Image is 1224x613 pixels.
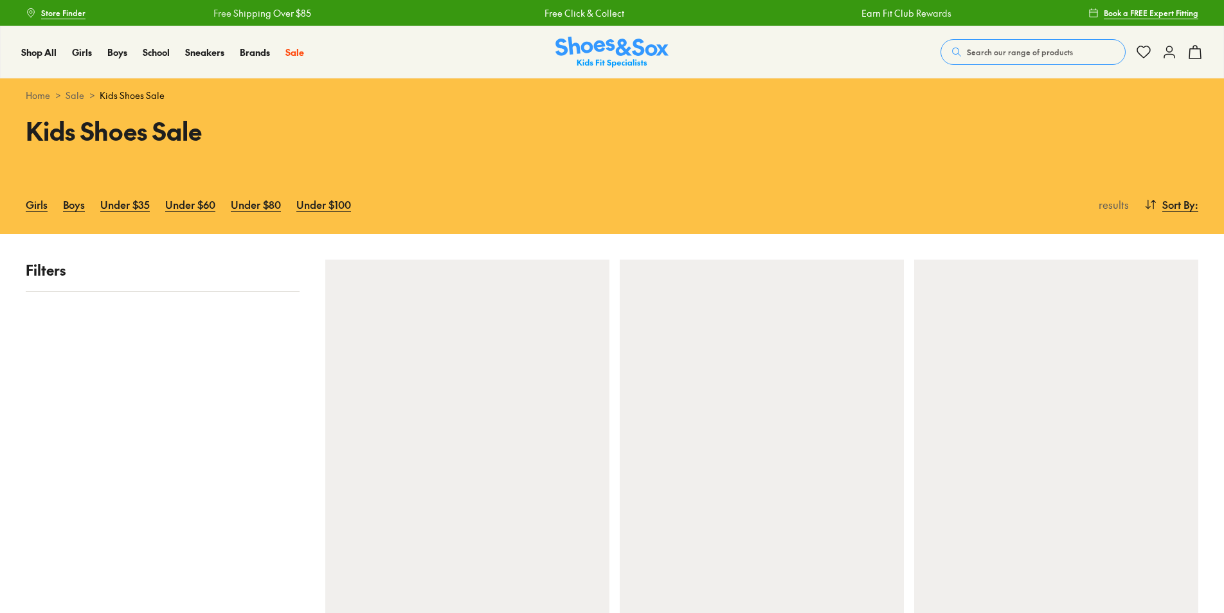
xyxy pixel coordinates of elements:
[1195,197,1198,212] span: :
[555,37,669,68] a: Shoes & Sox
[26,89,50,102] a: Home
[143,46,170,59] a: School
[555,37,669,68] img: SNS_Logo_Responsive.svg
[63,190,85,218] a: Boys
[26,260,300,281] p: Filters
[543,6,623,20] a: Free Click & Collect
[860,6,950,20] a: Earn Fit Club Rewards
[26,89,1198,102] div: > >
[1162,197,1195,212] span: Sort By
[41,7,85,19] span: Store Finder
[231,190,281,218] a: Under $80
[185,46,224,58] span: Sneakers
[100,89,165,102] span: Kids Shoes Sale
[66,89,84,102] a: Sale
[143,46,170,58] span: School
[212,6,310,20] a: Free Shipping Over $85
[26,190,48,218] a: Girls
[107,46,127,59] a: Boys
[72,46,92,58] span: Girls
[296,190,351,218] a: Under $100
[107,46,127,58] span: Boys
[1104,7,1198,19] span: Book a FREE Expert Fitting
[100,190,150,218] a: Under $35
[967,46,1073,58] span: Search our range of products
[285,46,304,58] span: Sale
[1144,190,1198,218] button: Sort By:
[285,46,304,59] a: Sale
[26,1,85,24] a: Store Finder
[26,112,597,149] h1: Kids Shoes Sale
[941,39,1126,65] button: Search our range of products
[240,46,270,59] a: Brands
[1088,1,1198,24] a: Book a FREE Expert Fitting
[21,46,57,59] a: Shop All
[21,46,57,58] span: Shop All
[185,46,224,59] a: Sneakers
[165,190,215,218] a: Under $60
[1093,197,1129,212] p: results
[72,46,92,59] a: Girls
[240,46,270,58] span: Brands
